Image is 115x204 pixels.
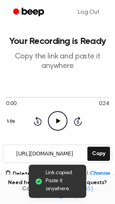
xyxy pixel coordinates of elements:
a: Beep [8,5,51,20]
span: | [87,170,89,178]
button: 1.0x [6,115,18,128]
button: Never Expires|Change [43,170,110,178]
span: Link copied. Paste it anywhere. [46,169,80,193]
span: Change [90,170,110,178]
span: 0:24 [99,100,109,108]
span: 0:00 [6,100,16,108]
a: [EMAIL_ADDRESS][DOMAIN_NAME] [37,186,93,199]
button: Copy [87,147,110,161]
button: Delete [5,170,31,178]
span: Contact us [5,186,110,199]
a: Log Out [70,3,107,21]
p: Copy the link and paste it anywhere [6,52,109,71]
h1: Your Recording is Ready [6,37,109,46]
